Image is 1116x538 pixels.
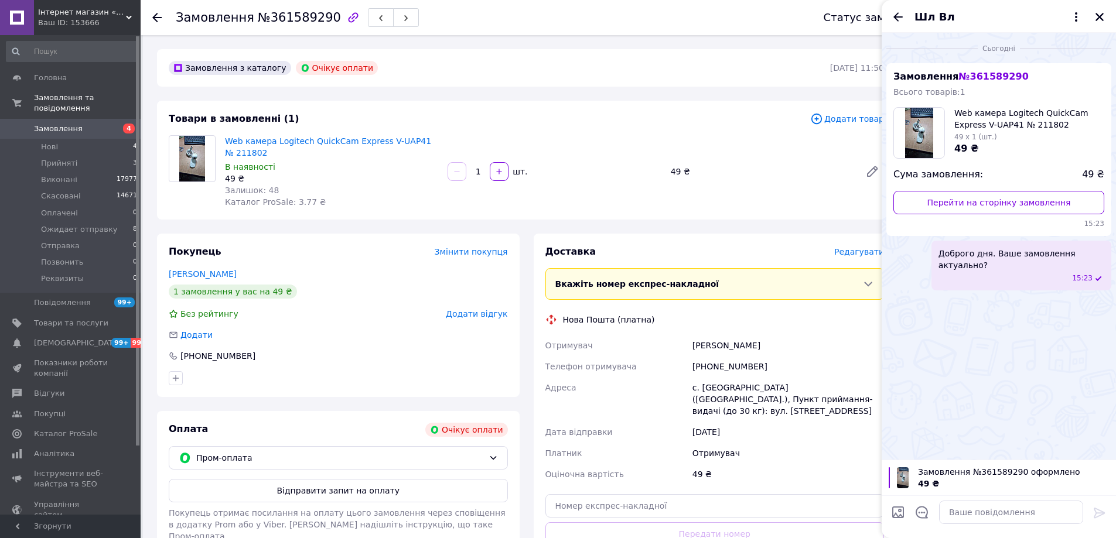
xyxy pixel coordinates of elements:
[296,61,378,75] div: Очікує оплати
[834,247,884,256] span: Редагувати
[886,42,1111,54] div: 12.09.2025
[938,248,1104,271] span: Доброго дня. Ваше замовлення актуально?
[169,246,221,257] span: Покупець
[258,11,341,25] span: №361589290
[918,466,1109,478] span: Замовлення №361589290 оформлено
[446,309,507,318] span: Додати відгук
[914,9,955,25] span: Шл Вл
[41,174,77,185] span: Виконані
[41,191,81,201] span: Скасовані
[180,309,238,318] span: Без рейтингу
[225,186,279,195] span: Залишок: 48
[34,499,108,520] span: Управління сайтом
[152,12,162,23] div: Повернутися назад
[179,136,205,181] img: Web камера Logitech QuickCam Express V-UAP41 № 211802
[34,73,67,83] span: Головна
[545,341,593,350] span: Отримувач
[545,383,576,392] span: Адреса
[893,191,1104,214] a: Перейти на сторінку замовлення
[225,136,431,157] a: Web камера Logitech QuickCam Express V-UAP41 № 211802
[666,163,856,180] div: 49 ₴
[34,297,91,308] span: Повідомлення
[114,297,135,307] span: 99+
[117,191,137,201] span: 14671
[545,362,637,371] span: Телефон отримувача
[1082,168,1104,181] span: 49 ₴
[545,448,582,458] span: Платник
[34,124,83,134] span: Замовлення
[41,208,78,218] span: Оплачені
[690,422,886,443] div: [DATE]
[560,314,658,325] div: Нова Пошта (платна)
[978,44,1020,54] span: Сьогодні
[169,285,297,299] div: 1 замовлення у вас на 49 ₴
[545,494,885,518] input: Номер експрес-накладної
[893,87,965,97] span: Всього товарів: 1
[111,338,131,348] span: 99+
[169,269,237,279] a: [PERSON_NAME]
[435,247,508,256] span: Змінити покупця
[34,429,97,439] span: Каталог ProSale
[690,443,886,464] div: Отримувач
[954,143,979,154] span: 49 ₴
[954,133,997,141] span: 49 x 1 (шт.)
[6,41,138,62] input: Пошук
[690,356,886,377] div: [PHONE_NUMBER]
[914,9,1083,25] button: Шл Вл
[690,335,886,356] div: [PERSON_NAME]
[830,63,884,73] time: [DATE] 11:50
[133,142,137,152] span: 4
[555,279,719,289] span: Вкажіть номер експрес-накладної
[893,71,1029,82] span: Замовлення
[180,330,213,340] span: Додати
[1072,273,1093,283] span: 15:23 12.09.2025
[905,108,934,158] img: 2944933244_w100_h100_web-kamera-logitech.jpg
[824,12,931,23] div: Статус замовлення
[914,505,930,520] button: Відкрити шаблони відповідей
[34,468,108,489] span: Інструменти веб-майстра та SEO
[117,174,137,185] span: 17977
[545,246,596,257] span: Доставка
[861,160,884,183] a: Редагувати
[41,224,118,235] span: Ожидает отправку
[133,273,137,284] span: 0
[131,338,150,348] span: 99+
[34,358,108,379] span: Показники роботи компанії
[41,257,83,268] span: Позвонить
[690,377,886,422] div: с. [GEOGRAPHIC_DATA] ([GEOGRAPHIC_DATA].), Пункт приймання-видачі (до 30 кг): вул. [STREET_ADDRESS]
[225,173,438,184] div: 49 ₴
[41,273,84,284] span: Реквизиты
[425,423,508,437] div: Очікує оплати
[38,18,141,28] div: Ваш ID: 153666
[34,388,64,399] span: Відгуки
[133,158,137,169] span: 3
[169,113,299,124] span: Товари в замовленні (1)
[38,7,126,18] span: Інтернет магазин «Tovara.net»
[690,464,886,485] div: 49 ₴
[133,257,137,268] span: 0
[893,219,1104,229] span: 15:23 12.09.2025
[34,409,66,419] span: Покупці
[133,224,137,235] span: 8
[34,338,121,348] span: [DEMOGRAPHIC_DATA]
[133,208,137,218] span: 0
[34,92,141,114] span: Замовлення та повідомлення
[41,158,77,169] span: Прийняті
[225,162,275,172] span: В наявності
[958,71,1028,82] span: № 361589290
[41,142,58,152] span: Нові
[545,470,624,479] span: Оціночна вартість
[510,166,528,177] div: шт.
[169,423,208,434] span: Оплата
[897,467,909,488] img: 2944933244_w100_h100_web-kamera-logitech.jpg
[179,350,257,362] div: [PHONE_NUMBER]
[41,241,80,251] span: Отправка
[34,318,108,328] span: Товари та послуги
[169,479,508,502] button: Відправити запит на оплату
[893,168,983,181] span: Сума замовлення:
[196,451,484,464] span: Пром-оплата
[918,479,939,488] span: 49 ₴
[176,11,254,25] span: Замовлення
[1093,10,1107,24] button: Закрити
[34,448,74,459] span: Аналітика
